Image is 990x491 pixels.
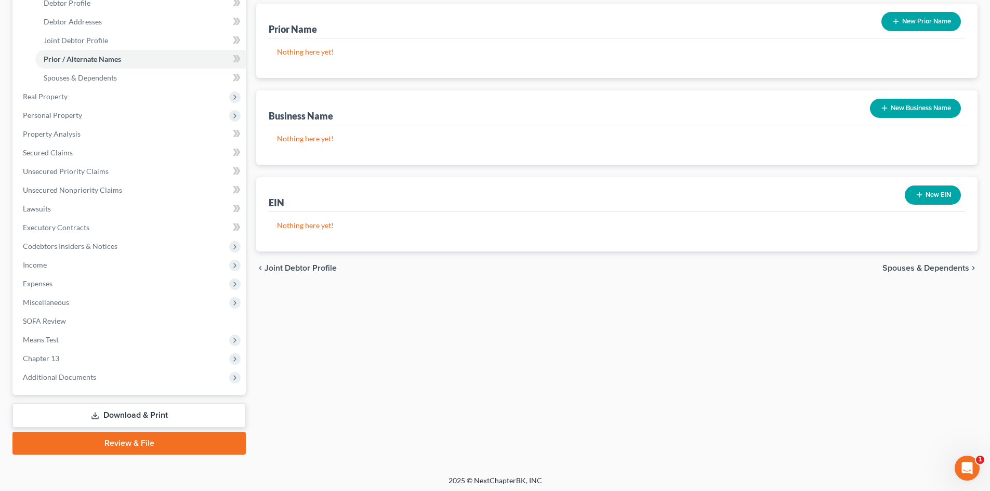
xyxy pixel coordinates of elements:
i: chevron_right [969,264,978,272]
button: New Prior Name [881,12,961,31]
span: Income [23,260,47,269]
span: Means Test [23,335,59,344]
span: Miscellaneous [23,298,69,307]
a: Secured Claims [15,143,246,162]
span: Lawsuits [23,204,51,213]
span: Additional Documents [23,373,96,381]
a: Debtor Addresses [35,12,246,31]
a: Review & File [12,432,246,455]
span: Unsecured Nonpriority Claims [23,185,122,194]
span: Unsecured Priority Claims [23,167,109,176]
span: Joint Debtor Profile [44,36,108,45]
button: New EIN [905,185,961,205]
a: Lawsuits [15,200,246,218]
span: Debtor Addresses [44,17,102,26]
span: Chapter 13 [23,354,59,363]
p: Nothing here yet! [277,134,957,144]
span: Personal Property [23,111,82,120]
span: Spouses & Dependents [882,264,969,272]
a: Unsecured Priority Claims [15,162,246,181]
p: Nothing here yet! [277,47,957,57]
div: Prior Name [269,23,317,35]
span: SOFA Review [23,316,66,325]
span: Prior / Alternate Names [44,55,121,63]
a: Unsecured Nonpriority Claims [15,181,246,200]
a: Prior / Alternate Names [35,50,246,69]
span: Real Property [23,92,68,101]
p: Nothing here yet! [277,220,957,231]
i: chevron_left [256,264,265,272]
span: Joint Debtor Profile [265,264,337,272]
a: Download & Print [12,403,246,428]
div: EIN [269,196,284,209]
span: Executory Contracts [23,223,89,232]
span: Property Analysis [23,129,81,138]
span: Expenses [23,279,52,288]
iframe: Intercom live chat [955,456,980,481]
button: Spouses & Dependents chevron_right [882,264,978,272]
a: Executory Contracts [15,218,246,237]
a: Property Analysis [15,125,246,143]
div: Business Name [269,110,333,122]
a: Spouses & Dependents [35,69,246,87]
a: Joint Debtor Profile [35,31,246,50]
span: Secured Claims [23,148,73,157]
span: Spouses & Dependents [44,73,117,82]
a: SOFA Review [15,312,246,330]
span: 1 [976,456,984,464]
span: Codebtors Insiders & Notices [23,242,117,250]
button: chevron_left Joint Debtor Profile [256,264,337,272]
button: New Business Name [870,99,961,118]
